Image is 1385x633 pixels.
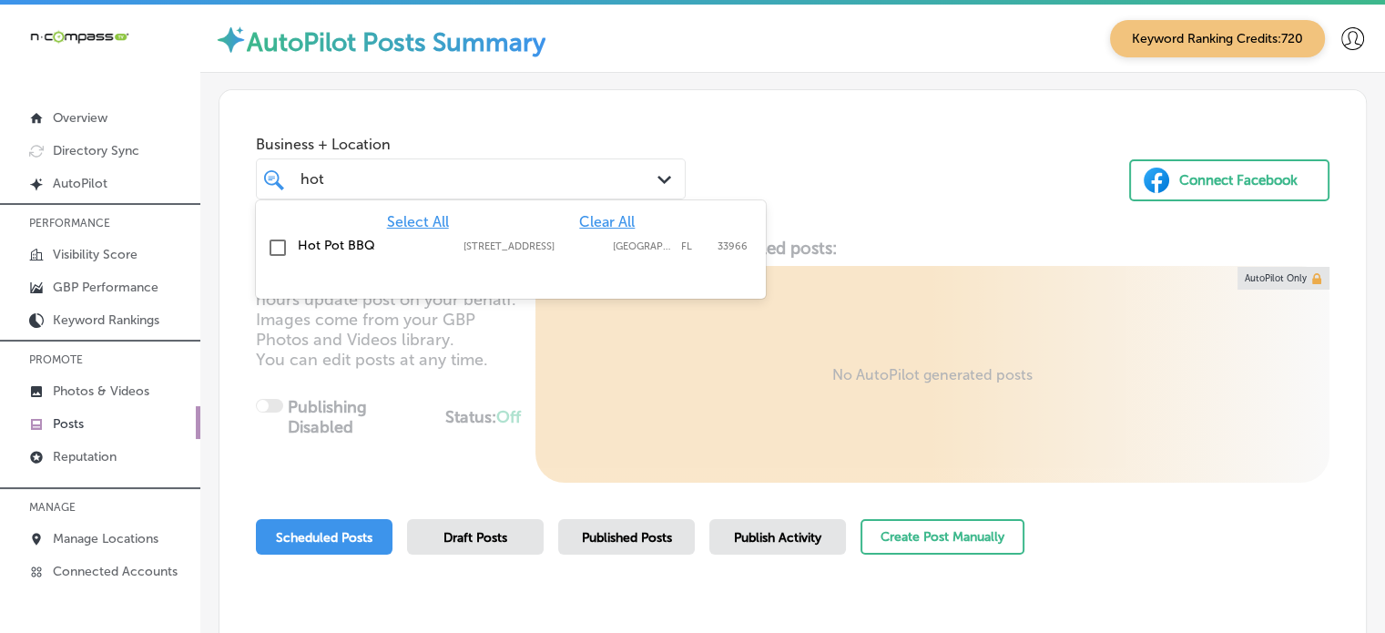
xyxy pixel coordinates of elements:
[53,531,158,546] p: Manage Locations
[443,530,507,546] span: Draft Posts
[718,240,748,252] label: 33966
[53,280,158,295] p: GBP Performance
[53,143,139,158] p: Directory Sync
[256,136,686,153] span: Business + Location
[53,564,178,579] p: Connected Accounts
[53,383,149,399] p: Photos & Videos
[861,519,1024,555] button: Create Post Manually
[247,27,545,57] label: AutoPilot Posts Summary
[29,28,129,46] img: 660ab0bf-5cc7-4cb8-ba1c-48b5ae0f18e60NCTV_CLogo_TV_Black_-500x88.png
[582,530,672,546] span: Published Posts
[681,240,708,252] label: FL
[298,238,445,253] label: Hot Pot BBQ
[1129,159,1329,201] button: Connect Facebook
[613,240,672,252] label: Fort Myers
[53,176,107,191] p: AutoPilot
[387,213,449,230] span: Select All
[276,530,372,546] span: Scheduled Posts
[53,110,107,126] p: Overview
[1110,20,1325,57] span: Keyword Ranking Credits: 720
[463,240,604,252] label: 9345 6 Mile Cypress Pkwy
[734,530,821,546] span: Publish Activity
[53,416,84,432] p: Posts
[53,247,137,262] p: Visibility Score
[215,24,247,56] img: autopilot-icon
[53,312,159,328] p: Keyword Rankings
[579,213,635,230] span: Clear All
[53,449,117,465] p: Reputation
[1179,167,1298,194] div: Connect Facebook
